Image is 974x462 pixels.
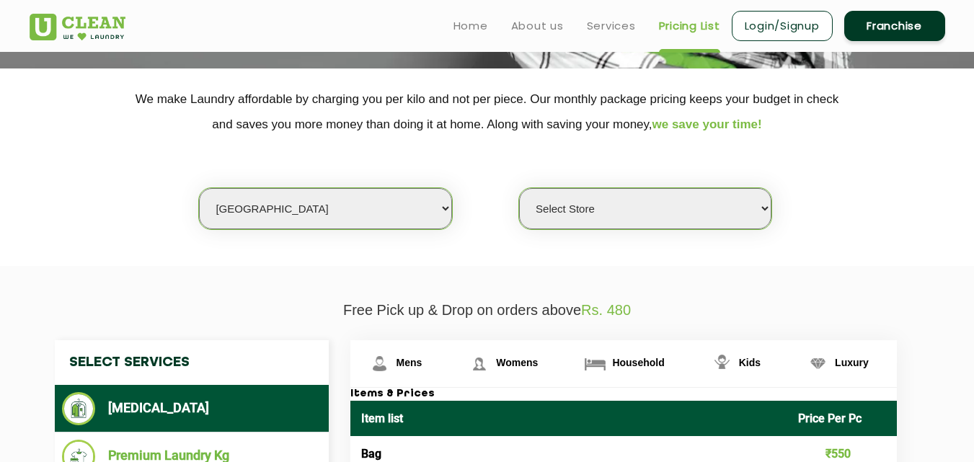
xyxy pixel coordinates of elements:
[55,340,329,385] h4: Select Services
[787,401,897,436] th: Price Per Pc
[30,86,945,137] p: We make Laundry affordable by charging you per kilo and not per piece. Our monthly package pricin...
[659,17,720,35] a: Pricing List
[709,351,735,376] img: Kids
[739,357,761,368] span: Kids
[350,401,788,436] th: Item list
[587,17,636,35] a: Services
[30,14,125,40] img: UClean Laundry and Dry Cleaning
[397,357,422,368] span: Mens
[496,357,538,368] span: Womens
[62,392,96,425] img: Dry Cleaning
[583,351,608,376] img: Household
[511,17,564,35] a: About us
[466,351,492,376] img: Womens
[844,11,945,41] a: Franchise
[367,351,392,376] img: Mens
[805,351,831,376] img: Luxury
[453,17,488,35] a: Home
[350,388,897,401] h3: Items & Prices
[652,117,762,131] span: we save your time!
[835,357,869,368] span: Luxury
[612,357,664,368] span: Household
[581,302,631,318] span: Rs. 480
[62,392,322,425] li: [MEDICAL_DATA]
[30,302,945,319] p: Free Pick up & Drop on orders above
[732,11,833,41] a: Login/Signup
